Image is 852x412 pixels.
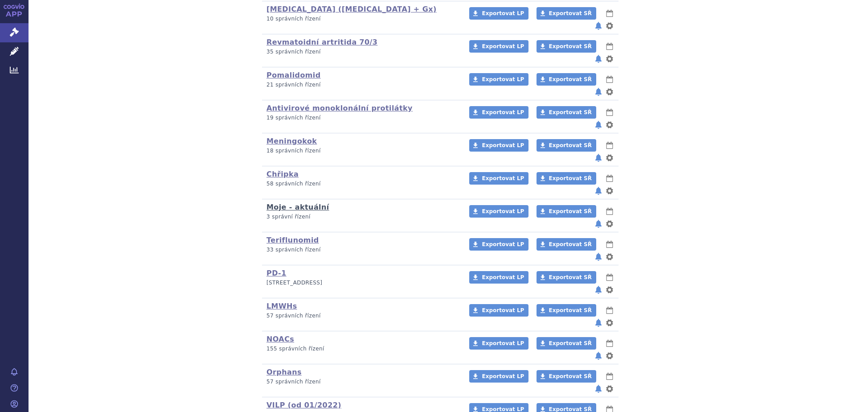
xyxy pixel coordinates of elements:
[594,152,603,163] button: notifikace
[594,317,603,328] button: notifikace
[537,106,596,119] a: Exportovat SŘ
[537,40,596,53] a: Exportovat SŘ
[266,203,329,211] a: Moje - aktuální
[469,205,528,218] a: Exportovat LP
[266,147,458,155] p: 18 správních řízení
[605,107,614,118] button: lhůty
[605,272,614,283] button: lhůty
[594,350,603,361] button: notifikace
[537,337,596,350] a: Exportovat SŘ
[266,378,458,386] p: 57 správních řízení
[537,172,596,185] a: Exportovat SŘ
[482,175,524,181] span: Exportovat LP
[266,15,458,23] p: 10 správních řízení
[266,71,321,79] a: Pomalidomid
[469,172,528,185] a: Exportovat LP
[537,304,596,317] a: Exportovat SŘ
[605,206,614,217] button: lhůty
[605,251,614,262] button: nastavení
[549,373,592,379] span: Exportovat SŘ
[266,114,458,122] p: 19 správních řízení
[266,81,458,89] p: 21 správních řízení
[605,119,614,130] button: nastavení
[469,238,528,251] a: Exportovat LP
[266,401,341,409] a: VILP (od 01/2022)
[549,142,592,148] span: Exportovat SŘ
[605,185,614,196] button: nastavení
[594,21,603,31] button: notifikace
[266,170,299,178] a: Chřipka
[549,76,592,82] span: Exportovat SŘ
[266,246,458,254] p: 33 správních řízení
[549,10,592,16] span: Exportovat SŘ
[605,317,614,328] button: nastavení
[482,241,524,247] span: Exportovat LP
[482,109,524,115] span: Exportovat LP
[482,76,524,82] span: Exportovat LP
[605,218,614,229] button: nastavení
[266,335,294,343] a: NOACs
[549,43,592,49] span: Exportovat SŘ
[549,175,592,181] span: Exportovat SŘ
[594,54,603,64] button: notifikace
[605,305,614,316] button: lhůty
[594,218,603,229] button: notifikace
[266,345,458,353] p: 155 správních řízení
[482,43,524,49] span: Exportovat LP
[266,5,437,13] a: [MEDICAL_DATA] ([MEDICAL_DATA] + Gx)
[549,208,592,214] span: Exportovat SŘ
[266,236,319,244] a: Teriflunomid
[537,370,596,383] a: Exportovat SŘ
[266,180,458,188] p: 58 správních řízení
[537,271,596,284] a: Exportovat SŘ
[482,10,524,16] span: Exportovat LP
[605,350,614,361] button: nastavení
[605,21,614,31] button: nastavení
[605,284,614,295] button: nastavení
[469,370,528,383] a: Exportovat LP
[605,87,614,97] button: nastavení
[266,104,413,112] a: Antivirové monoklonální protilátky
[594,87,603,97] button: notifikace
[605,383,614,394] button: nastavení
[605,8,614,19] button: lhůty
[266,48,458,56] p: 35 správních řízení
[605,74,614,85] button: lhůty
[537,139,596,152] a: Exportovat SŘ
[549,241,592,247] span: Exportovat SŘ
[605,173,614,184] button: lhůty
[482,373,524,379] span: Exportovat LP
[482,307,524,313] span: Exportovat LP
[266,368,302,376] a: Orphans
[482,274,524,280] span: Exportovat LP
[266,269,287,277] a: PD-1
[266,38,377,46] a: Revmatoidní artritida 70/3
[594,383,603,394] button: notifikace
[549,109,592,115] span: Exportovat SŘ
[266,312,458,320] p: 57 správních řízení
[482,340,524,346] span: Exportovat LP
[469,106,528,119] a: Exportovat LP
[549,307,592,313] span: Exportovat SŘ
[605,54,614,64] button: nastavení
[605,152,614,163] button: nastavení
[469,7,528,20] a: Exportovat LP
[469,73,528,86] a: Exportovat LP
[605,338,614,349] button: lhůty
[537,73,596,86] a: Exportovat SŘ
[537,238,596,251] a: Exportovat SŘ
[469,139,528,152] a: Exportovat LP
[266,213,458,221] p: 3 správní řízení
[469,40,528,53] a: Exportovat LP
[266,137,317,145] a: Meningokok
[605,239,614,250] button: lhůty
[469,304,528,317] a: Exportovat LP
[594,119,603,130] button: notifikace
[482,208,524,214] span: Exportovat LP
[537,205,596,218] a: Exportovat SŘ
[549,274,592,280] span: Exportovat SŘ
[266,279,458,287] p: [STREET_ADDRESS]
[594,284,603,295] button: notifikace
[266,302,297,310] a: LMWHs
[469,337,528,350] a: Exportovat LP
